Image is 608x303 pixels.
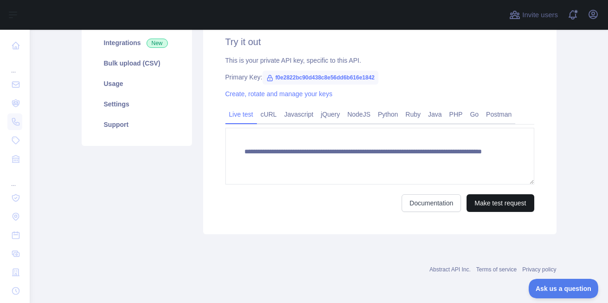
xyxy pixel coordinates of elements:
[262,71,378,85] span: f0e2822bc90d438c8e56dd6b616e1842
[424,107,446,122] a: Java
[466,107,482,122] a: Go
[402,194,461,212] a: Documentation
[225,90,333,98] a: Create, rotate and manage your keys
[344,107,374,122] a: NodeJS
[482,107,515,122] a: Postman
[522,10,558,20] span: Invite users
[7,169,22,188] div: ...
[257,107,281,122] a: cURL
[374,107,402,122] a: Python
[317,107,344,122] a: jQuery
[529,279,599,298] iframe: Toggle Customer Support
[446,107,467,122] a: PHP
[507,7,560,22] button: Invite users
[93,114,181,135] a: Support
[147,39,168,48] span: New
[93,53,181,73] a: Bulk upload (CSV)
[225,56,534,65] div: This is your private API key, specific to this API.
[467,194,534,212] button: Make test request
[7,56,22,74] div: ...
[429,266,471,273] a: Abstract API Inc.
[402,107,424,122] a: Ruby
[476,266,517,273] a: Terms of service
[225,35,534,48] h2: Try it out
[93,73,181,94] a: Usage
[225,107,257,122] a: Live test
[225,72,534,82] div: Primary Key:
[281,107,317,122] a: Javascript
[522,266,556,273] a: Privacy policy
[93,33,181,53] a: Integrations New
[93,94,181,114] a: Settings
